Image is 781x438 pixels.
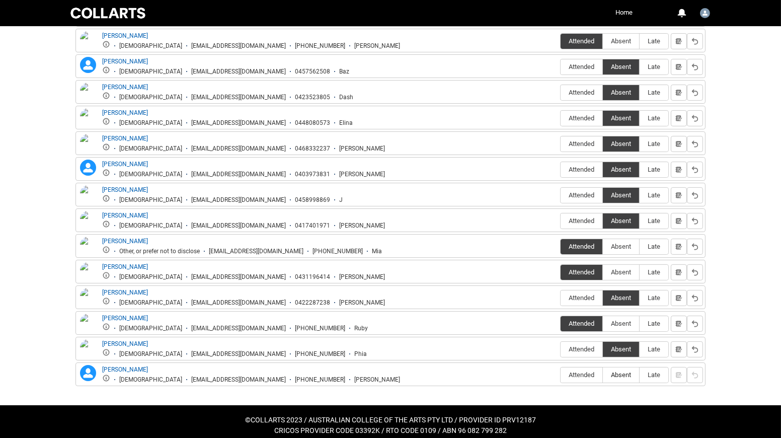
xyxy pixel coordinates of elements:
button: Notes [671,213,687,229]
img: Dash Volkman [80,83,96,105]
div: [DEMOGRAPHIC_DATA] [119,325,182,332]
span: Attended [561,345,602,353]
img: Elina Shayan [80,108,96,130]
span: Attended [561,166,602,173]
div: [EMAIL_ADDRESS][DOMAIN_NAME] [191,222,286,230]
div: [EMAIL_ADDRESS][DOMAIN_NAME] [191,42,286,50]
button: Reset [687,239,703,255]
a: [PERSON_NAME] [102,289,148,296]
button: User Profile Faculty.mlafontaine [697,4,713,20]
button: Reset [687,290,703,306]
button: Reset [687,136,703,152]
a: [PERSON_NAME] [102,58,148,65]
div: 0403973831 [295,171,330,178]
span: Late [640,217,668,225]
div: [PERSON_NAME] [354,42,400,50]
div: [PERSON_NAME] [339,171,385,178]
div: [DEMOGRAPHIC_DATA] [119,42,182,50]
span: Absent [603,140,639,148]
a: [PERSON_NAME] [102,186,148,193]
a: [PERSON_NAME] [102,212,148,219]
div: [PERSON_NAME] [339,222,385,230]
span: Attended [561,114,602,122]
a: [PERSON_NAME] [102,315,148,322]
div: [DEMOGRAPHIC_DATA] [119,68,182,76]
div: [EMAIL_ADDRESS][DOMAIN_NAME] [191,196,286,204]
button: Reset [687,367,703,383]
button: Notes [671,239,687,255]
span: Late [640,371,668,379]
span: Attended [561,371,602,379]
a: [PERSON_NAME] [102,366,148,373]
a: Home [613,5,635,20]
div: Phia [354,350,367,358]
div: Other, or prefer not to disclose [119,248,200,255]
span: Late [640,140,668,148]
span: Absent [603,217,639,225]
span: Absent [603,166,639,173]
div: 0423523805 [295,94,330,101]
button: Notes [671,316,687,332]
lightning-icon: Ibrahim Tamba [80,160,96,176]
a: [PERSON_NAME] [102,340,148,347]
div: [EMAIL_ADDRESS][DOMAIN_NAME] [191,145,286,153]
span: Attended [561,268,602,276]
div: [PERSON_NAME] [354,376,400,384]
div: 0458998869 [295,196,330,204]
div: J [339,196,343,204]
div: [PERSON_NAME] [339,145,385,153]
div: Ruby [354,325,368,332]
div: [EMAIL_ADDRESS][DOMAIN_NAME] [191,119,286,127]
button: Reset [687,85,703,101]
span: Attended [561,140,602,148]
span: Absent [603,114,639,122]
span: Late [640,268,668,276]
span: Late [640,320,668,327]
div: [DEMOGRAPHIC_DATA] [119,273,182,281]
a: [PERSON_NAME] [102,109,148,116]
div: [PERSON_NAME] [339,273,385,281]
div: [EMAIL_ADDRESS][DOMAIN_NAME] [191,68,286,76]
span: Absent [603,371,639,379]
div: [DEMOGRAPHIC_DATA] [119,222,182,230]
div: [PHONE_NUMBER] [295,376,345,384]
div: Dash [339,94,353,101]
button: Notes [671,162,687,178]
button: Notes [671,85,687,101]
span: Attended [561,89,602,96]
div: Elina [339,119,353,127]
span: Absent [603,37,639,45]
button: Reset [687,213,703,229]
a: [PERSON_NAME] [102,135,148,142]
span: Absent [603,243,639,250]
span: Late [640,243,668,250]
a: [PERSON_NAME] [102,263,148,270]
div: Mia [372,248,382,255]
div: [EMAIL_ADDRESS][DOMAIN_NAME] [191,171,286,178]
div: [EMAIL_ADDRESS][DOMAIN_NAME] [191,325,286,332]
button: Reset [687,33,703,49]
img: Jake Brown [80,185,96,207]
span: Attended [561,191,602,199]
button: Reset [687,162,703,178]
span: Absent [603,268,639,276]
span: Late [640,114,668,122]
button: Reset [687,264,703,280]
img: Mitchell Dennis [80,288,96,310]
img: Sophia Atkins [80,339,96,361]
button: Notes [671,33,687,49]
div: [PHONE_NUMBER] [295,325,345,332]
button: Notes [671,187,687,203]
img: Ethan Burgess [80,134,96,156]
div: [DEMOGRAPHIC_DATA] [119,196,182,204]
div: [PERSON_NAME] [339,299,385,307]
button: Notes [671,341,687,357]
span: Late [640,63,668,70]
div: 0422287238 [295,299,330,307]
button: Reset [687,59,703,75]
div: [DEMOGRAPHIC_DATA] [119,376,182,384]
button: Notes [671,59,687,75]
span: Absent [603,294,639,302]
div: 0417401971 [295,222,330,230]
div: [EMAIL_ADDRESS][DOMAIN_NAME] [191,299,286,307]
